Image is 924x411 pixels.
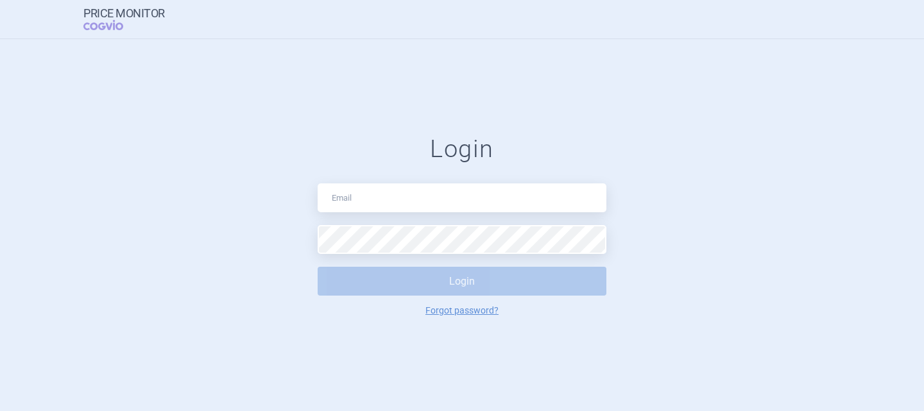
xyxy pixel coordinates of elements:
strong: Price Monitor [83,7,165,20]
a: Price MonitorCOGVIO [83,7,165,31]
span: COGVIO [83,20,141,30]
button: Login [318,267,606,296]
h1: Login [318,135,606,164]
input: Email [318,183,606,212]
a: Forgot password? [425,306,499,315]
